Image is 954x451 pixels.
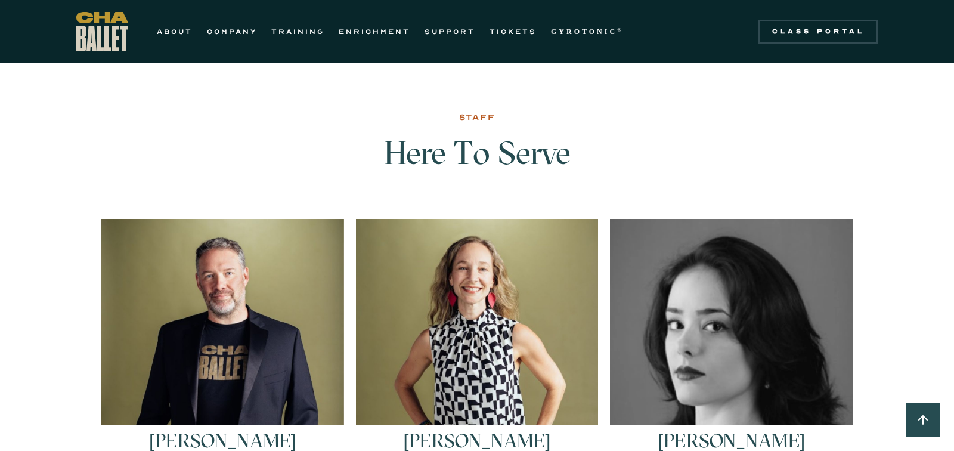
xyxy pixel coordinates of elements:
h3: [PERSON_NAME] [404,431,551,450]
a: ABOUT [157,24,193,39]
a: ENRICHMENT [339,24,410,39]
h3: [PERSON_NAME] [658,431,805,450]
div: STAFF [459,110,495,125]
a: Class Portal [758,20,878,44]
a: TRAINING [271,24,324,39]
strong: GYROTONIC [551,27,617,36]
a: home [76,12,128,51]
div: Class Portal [766,27,871,36]
h3: [PERSON_NAME] [149,431,296,450]
sup: ® [617,27,624,33]
a: GYROTONIC® [551,24,624,39]
a: TICKETS [490,24,537,39]
a: COMPANY [207,24,257,39]
h3: Here To Serve [283,135,671,195]
a: SUPPORT [425,24,475,39]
